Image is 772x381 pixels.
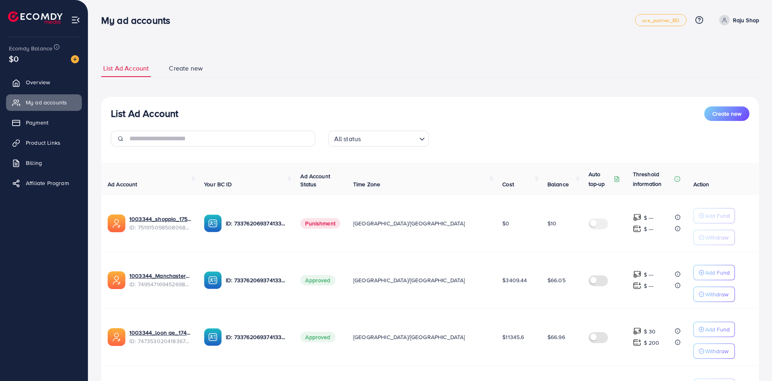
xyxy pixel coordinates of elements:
[71,55,79,63] img: image
[547,333,565,341] span: $66.96
[705,325,730,334] p: Add Fund
[589,169,612,189] p: Auto top-up
[693,344,735,359] button: Withdraw
[6,94,82,110] a: My ad accounts
[353,219,465,227] span: [GEOGRAPHIC_DATA]/[GEOGRAPHIC_DATA]
[129,329,191,345] div: <span class='underline'>1003344_loon ae_1740066863007</span></br>7473530204183674896
[226,219,287,228] p: ID: 7337620693741338625
[169,64,203,73] span: Create new
[693,208,735,223] button: Add Fund
[633,225,641,233] img: top-up amount
[8,11,62,24] img: logo
[705,346,728,356] p: Withdraw
[300,218,340,229] span: Punishment
[644,327,656,336] p: $ 30
[226,332,287,342] p: ID: 7337620693741338625
[502,219,509,227] span: $0
[716,15,759,25] a: Raju Shop
[547,219,556,227] span: $10
[353,333,465,341] span: [GEOGRAPHIC_DATA]/[GEOGRAPHIC_DATA]
[705,211,730,221] p: Add Fund
[705,268,730,277] p: Add Fund
[204,180,232,188] span: Your BC ID
[633,169,672,189] p: Threshold information
[547,276,566,284] span: $66.05
[502,180,514,188] span: Cost
[693,180,710,188] span: Action
[226,275,287,285] p: ID: 7337620693741338625
[712,110,741,118] span: Create new
[9,44,52,52] span: Ecomdy Balance
[204,328,222,346] img: ic-ba-acc.ded83a64.svg
[502,333,524,341] span: $11345.6
[633,281,641,290] img: top-up amount
[300,275,335,285] span: Approved
[108,271,125,289] img: ic-ads-acc.e4c84228.svg
[644,270,654,279] p: $ ---
[300,172,330,188] span: Ad Account Status
[300,332,335,342] span: Approved
[635,14,686,26] a: uce_partner_BD
[129,272,191,288] div: <span class='underline'>1003344_Manchaster_1745175503024</span></br>7495471694526988304
[129,329,191,337] a: 1003344_loon ae_1740066863007
[26,139,60,147] span: Product Links
[693,322,735,337] button: Add Fund
[693,230,735,245] button: Withdraw
[633,213,641,222] img: top-up amount
[353,276,465,284] span: [GEOGRAPHIC_DATA]/[GEOGRAPHIC_DATA]
[693,287,735,302] button: Withdraw
[502,276,527,284] span: $3409.44
[71,15,80,25] img: menu
[705,233,728,242] p: Withdraw
[108,328,125,346] img: ic-ads-acc.e4c84228.svg
[328,131,429,147] div: Search for option
[103,64,149,73] span: List Ad Account
[26,98,67,106] span: My ad accounts
[129,272,191,280] a: 1003344_Manchaster_1745175503024
[633,327,641,335] img: top-up amount
[129,223,191,231] span: ID: 7519150985080684551
[26,179,69,187] span: Affiliate Program
[129,337,191,345] span: ID: 7473530204183674896
[26,119,48,127] span: Payment
[644,213,654,223] p: $ ---
[204,271,222,289] img: ic-ba-acc.ded83a64.svg
[633,338,641,347] img: top-up amount
[333,133,363,145] span: All status
[129,215,191,231] div: <span class='underline'>1003344_shoppio_1750688962312</span></br>7519150985080684551
[704,106,749,121] button: Create new
[6,175,82,191] a: Affiliate Program
[6,115,82,131] a: Payment
[6,135,82,151] a: Product Links
[705,289,728,299] p: Withdraw
[129,215,191,223] a: 1003344_shoppio_1750688962312
[6,155,82,171] a: Billing
[644,281,654,291] p: $ ---
[108,180,137,188] span: Ad Account
[111,108,178,119] h3: List Ad Account
[733,15,759,25] p: Raju Shop
[547,180,569,188] span: Balance
[644,338,660,348] p: $ 200
[642,18,679,23] span: uce_partner_BD
[353,180,380,188] span: Time Zone
[363,131,416,145] input: Search for option
[644,224,654,234] p: $ ---
[108,214,125,232] img: ic-ads-acc.e4c84228.svg
[101,15,177,26] h3: My ad accounts
[9,53,19,65] span: $0
[26,78,50,86] span: Overview
[633,270,641,279] img: top-up amount
[738,345,766,375] iframe: Chat
[129,280,191,288] span: ID: 7495471694526988304
[26,159,42,167] span: Billing
[204,214,222,232] img: ic-ba-acc.ded83a64.svg
[693,265,735,280] button: Add Fund
[6,74,82,90] a: Overview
